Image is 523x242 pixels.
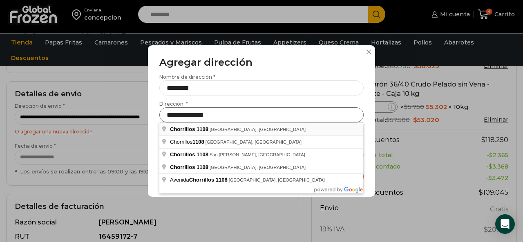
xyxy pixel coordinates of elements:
[189,177,228,183] span: Chorrillos 1108
[192,139,204,145] span: 1108
[210,165,306,170] span: [GEOGRAPHIC_DATA], [GEOGRAPHIC_DATA]
[170,177,229,183] span: Avenida
[206,140,302,144] span: [GEOGRAPHIC_DATA], [GEOGRAPHIC_DATA]
[197,126,208,132] span: 1108
[495,214,515,234] div: Open Intercom Messenger
[159,107,364,122] input: Dirección: *
[159,57,364,69] h3: Agregar dirección
[210,127,306,132] span: [GEOGRAPHIC_DATA], [GEOGRAPHIC_DATA]
[229,178,325,182] span: [GEOGRAPHIC_DATA], [GEOGRAPHIC_DATA]
[159,80,364,95] input: Nombre de dirección *
[170,164,208,170] span: Chorrillos 1108
[170,151,208,158] span: Chorrillos 1108
[170,139,206,145] span: Chorrillos
[159,100,364,122] label: Dirección: *
[159,73,364,95] label: Nombre de dirección *
[170,126,195,132] span: Chorrillos
[210,152,305,157] span: San [PERSON_NAME], [GEOGRAPHIC_DATA]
